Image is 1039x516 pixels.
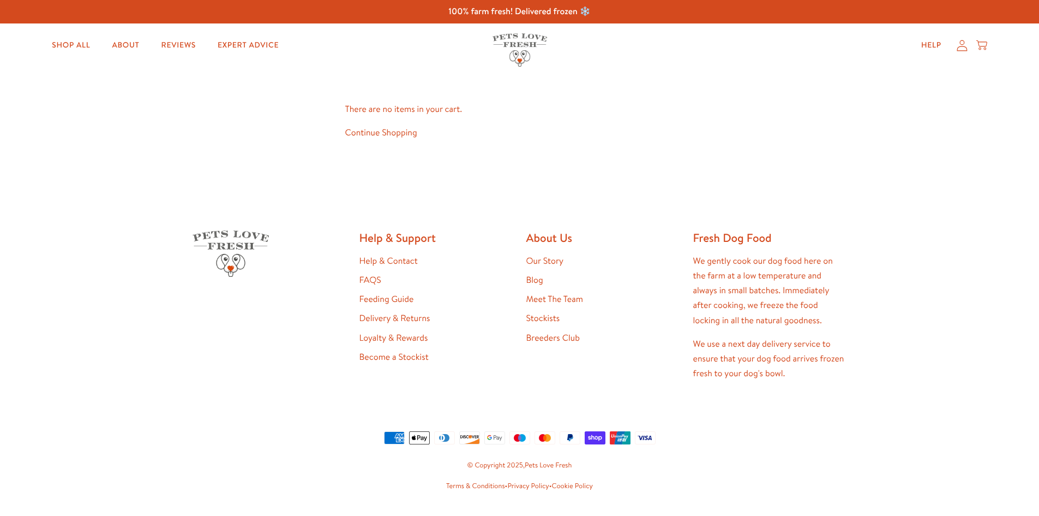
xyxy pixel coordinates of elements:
[507,481,549,491] a: Privacy Policy
[359,312,430,324] a: Delivery & Returns
[526,312,560,324] a: Stockists
[359,332,428,344] a: Loyalty & Rewards
[345,127,417,139] a: Continue Shopping
[446,481,505,491] a: Terms & Conditions
[359,230,513,245] h2: Help & Support
[526,332,580,344] a: Breeders Club
[493,33,547,67] img: Pets Love Fresh
[359,274,381,286] a: FAQS
[345,102,694,117] p: There are no items in your cart.
[526,255,564,267] a: Our Story
[153,34,205,56] a: Reviews
[693,254,847,328] p: We gently cook our dog food here on the farm at a low temperature and always in small batches. Im...
[526,230,680,245] h2: About Us
[43,34,99,56] a: Shop All
[359,293,414,305] a: Feeding Guide
[693,230,847,245] h2: Fresh Dog Food
[526,274,543,286] a: Blog
[209,34,287,56] a: Expert Advice
[526,293,583,305] a: Meet The Team
[193,230,269,277] img: Pets Love Fresh
[103,34,148,56] a: About
[193,460,847,472] small: © Copyright 2025,
[693,337,847,382] p: We use a next day delivery service to ensure that your dog food arrives frozen fresh to your dog'...
[525,460,572,470] a: Pets Love Fresh
[359,351,429,363] a: Become a Stockist
[912,34,950,56] a: Help
[552,481,593,491] a: Cookie Policy
[359,255,418,267] a: Help & Contact
[193,481,847,493] small: • •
